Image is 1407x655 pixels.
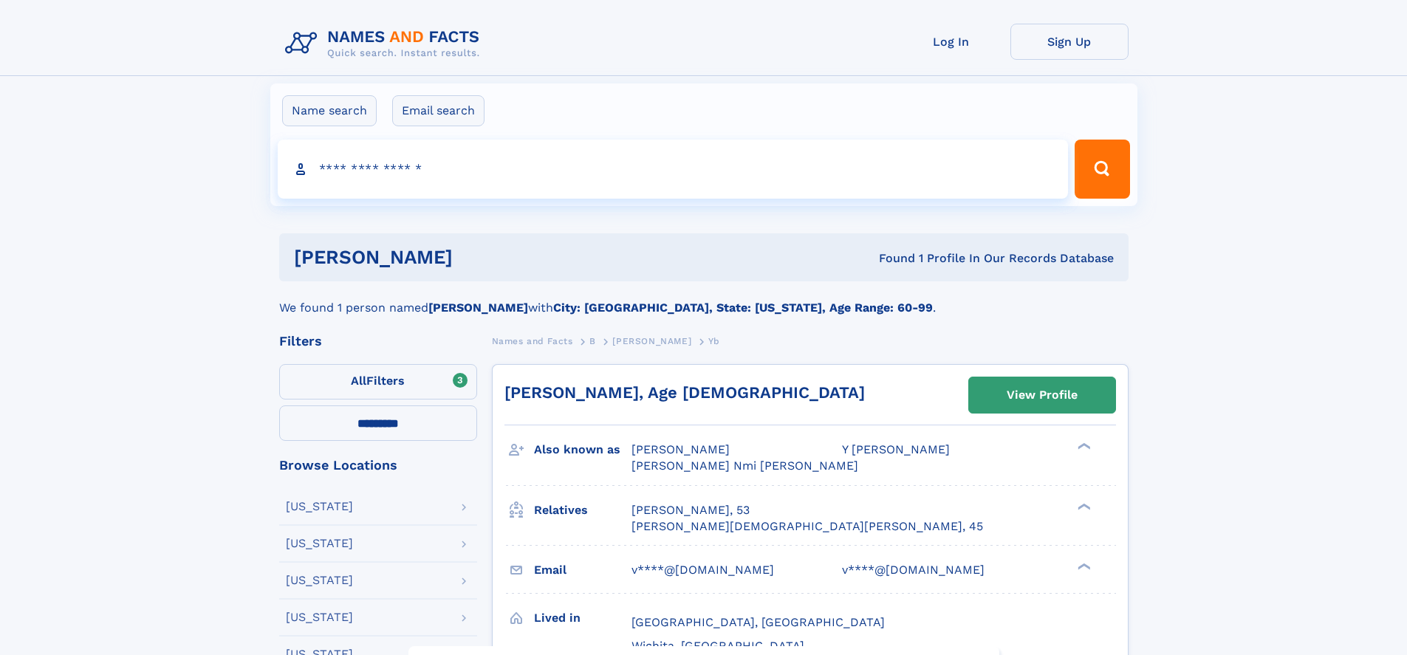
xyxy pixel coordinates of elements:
[504,383,865,402] a: [PERSON_NAME], Age [DEMOGRAPHIC_DATA]
[612,332,691,350] a: [PERSON_NAME]
[286,501,353,512] div: [US_STATE]
[294,248,666,267] h1: [PERSON_NAME]
[534,606,631,631] h3: Lived in
[278,140,1069,199] input: search input
[286,611,353,623] div: [US_STATE]
[279,459,477,472] div: Browse Locations
[631,442,730,456] span: [PERSON_NAME]
[428,301,528,315] b: [PERSON_NAME]
[631,518,983,535] a: [PERSON_NAME][DEMOGRAPHIC_DATA][PERSON_NAME], 45
[612,336,691,346] span: [PERSON_NAME]
[534,437,631,462] h3: Also known as
[708,336,720,346] span: Yb
[1010,24,1129,60] a: Sign Up
[279,335,477,348] div: Filters
[282,95,377,126] label: Name search
[286,575,353,586] div: [US_STATE]
[589,336,596,346] span: B
[969,377,1115,413] a: View Profile
[392,95,485,126] label: Email search
[279,24,492,64] img: Logo Names and Facts
[492,332,573,350] a: Names and Facts
[1007,378,1078,412] div: View Profile
[631,639,804,653] span: Wichita, [GEOGRAPHIC_DATA]
[351,374,366,388] span: All
[279,281,1129,317] div: We found 1 person named with .
[286,538,353,549] div: [US_STATE]
[1074,561,1092,571] div: ❯
[279,364,477,399] label: Filters
[1074,501,1092,511] div: ❯
[553,301,933,315] b: City: [GEOGRAPHIC_DATA], State: [US_STATE], Age Range: 60-99
[665,250,1114,267] div: Found 1 Profile In Our Records Database
[892,24,1010,60] a: Log In
[534,498,631,523] h3: Relatives
[1074,442,1092,451] div: ❯
[1075,140,1129,199] button: Search Button
[534,558,631,583] h3: Email
[631,502,750,518] a: [PERSON_NAME], 53
[842,442,950,456] span: Y [PERSON_NAME]
[631,615,885,629] span: [GEOGRAPHIC_DATA], [GEOGRAPHIC_DATA]
[631,459,858,473] span: [PERSON_NAME] Nmi [PERSON_NAME]
[589,332,596,350] a: B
